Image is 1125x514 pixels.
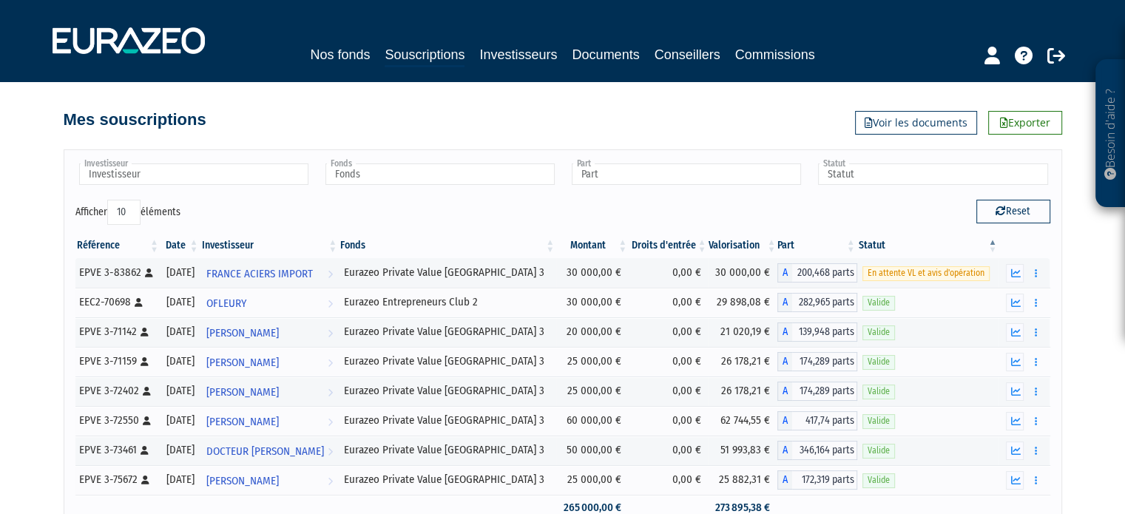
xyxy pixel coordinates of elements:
[166,354,195,369] div: [DATE]
[200,258,339,288] a: FRANCE ACIERS IMPORT
[344,413,551,428] div: Eurazeo Private Value [GEOGRAPHIC_DATA] 3
[708,406,777,436] td: 62 744,55 €
[79,442,156,458] div: EPVE 3-73461
[556,436,629,465] td: 50 000,00 €
[792,352,857,371] span: 174,289 parts
[135,298,143,307] i: [Français] Personne physique
[777,322,857,342] div: A - Eurazeo Private Value Europe 3
[75,233,161,258] th: Référence : activer pour trier la colonne par ordre croissant
[556,376,629,406] td: 25 000,00 €
[141,328,149,337] i: [Français] Personne physique
[328,319,333,347] i: Voir l'investisseur
[708,436,777,465] td: 51 993,83 €
[556,465,629,495] td: 25 000,00 €
[328,408,333,436] i: Voir l'investisseur
[708,288,777,317] td: 29 898,08 €
[862,444,895,458] span: Valide
[792,263,857,283] span: 200,468 parts
[200,406,339,436] a: [PERSON_NAME]
[1102,67,1119,200] p: Besoin d'aide ?
[145,268,153,277] i: [Français] Personne physique
[708,317,777,347] td: 21 020,19 €
[166,413,195,428] div: [DATE]
[385,44,464,67] a: Souscriptions
[792,441,857,460] span: 346,164 parts
[344,265,551,280] div: Eurazeo Private Value [GEOGRAPHIC_DATA] 3
[708,465,777,495] td: 25 882,31 €
[777,382,857,401] div: A - Eurazeo Private Value Europe 3
[79,383,156,399] div: EPVE 3-72402
[141,357,149,366] i: [Français] Personne physique
[206,349,279,376] span: [PERSON_NAME]
[79,324,156,339] div: EPVE 3-71142
[777,352,857,371] div: A - Eurazeo Private Value Europe 3
[79,413,156,428] div: EPVE 3-72550
[862,266,990,280] span: En attente VL et avis d'opération
[629,288,708,317] td: 0,00 €
[708,376,777,406] td: 26 178,21 €
[777,263,792,283] span: A
[777,470,857,490] div: A - Eurazeo Private Value Europe 3
[166,472,195,487] div: [DATE]
[777,411,857,430] div: A - Eurazeo Private Value Europe 3
[206,290,246,317] span: OFLEURY
[161,233,200,258] th: Date: activer pour trier la colonne par ordre croissant
[339,233,556,258] th: Fonds: activer pour trier la colonne par ordre croissant
[792,470,857,490] span: 172,319 parts
[777,293,857,312] div: A - Eurazeo Entrepreneurs Club 2
[629,406,708,436] td: 0,00 €
[777,293,792,312] span: A
[857,233,999,258] th: Statut : activer pour trier la colonne par ordre d&eacute;croissant
[556,406,629,436] td: 60 000,00 €
[75,200,180,225] label: Afficher éléments
[344,442,551,458] div: Eurazeo Private Value [GEOGRAPHIC_DATA] 3
[200,436,339,465] a: DOCTEUR [PERSON_NAME]
[629,347,708,376] td: 0,00 €
[777,352,792,371] span: A
[166,442,195,458] div: [DATE]
[200,465,339,495] a: [PERSON_NAME]
[206,379,279,406] span: [PERSON_NAME]
[777,441,857,460] div: A - Eurazeo Private Value Europe 3
[166,265,195,280] div: [DATE]
[556,233,629,258] th: Montant: activer pour trier la colonne par ordre croissant
[777,411,792,430] span: A
[200,317,339,347] a: [PERSON_NAME]
[166,294,195,310] div: [DATE]
[200,288,339,317] a: OFLEURY
[344,383,551,399] div: Eurazeo Private Value [GEOGRAPHIC_DATA] 3
[708,347,777,376] td: 26 178,21 €
[64,111,206,129] h4: Mes souscriptions
[862,414,895,428] span: Valide
[328,290,333,317] i: Voir l'investisseur
[200,233,339,258] th: Investisseur: activer pour trier la colonne par ordre croissant
[556,317,629,347] td: 20 000,00 €
[777,263,857,283] div: A - Eurazeo Private Value Europe 3
[344,472,551,487] div: Eurazeo Private Value [GEOGRAPHIC_DATA] 3
[629,233,708,258] th: Droits d'entrée: activer pour trier la colonne par ordre croissant
[344,294,551,310] div: Eurazeo Entrepreneurs Club 2
[107,200,141,225] select: Afficheréléments
[855,111,977,135] a: Voir les documents
[708,258,777,288] td: 30 000,00 €
[328,260,333,288] i: Voir l'investisseur
[79,354,156,369] div: EPVE 3-71159
[328,467,333,495] i: Voir l'investisseur
[572,44,640,65] a: Documents
[629,258,708,288] td: 0,00 €
[629,317,708,347] td: 0,00 €
[629,436,708,465] td: 0,00 €
[862,473,895,487] span: Valide
[792,293,857,312] span: 282,965 parts
[79,294,156,310] div: EEC2-70698
[206,467,279,495] span: [PERSON_NAME]
[200,376,339,406] a: [PERSON_NAME]
[206,438,324,465] span: DOCTEUR [PERSON_NAME]
[777,382,792,401] span: A
[792,411,857,430] span: 417,74 parts
[556,347,629,376] td: 25 000,00 €
[777,441,792,460] span: A
[53,27,205,54] img: 1732889491-logotype_eurazeo_blanc_rvb.png
[328,438,333,465] i: Voir l'investisseur
[655,44,720,65] a: Conseillers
